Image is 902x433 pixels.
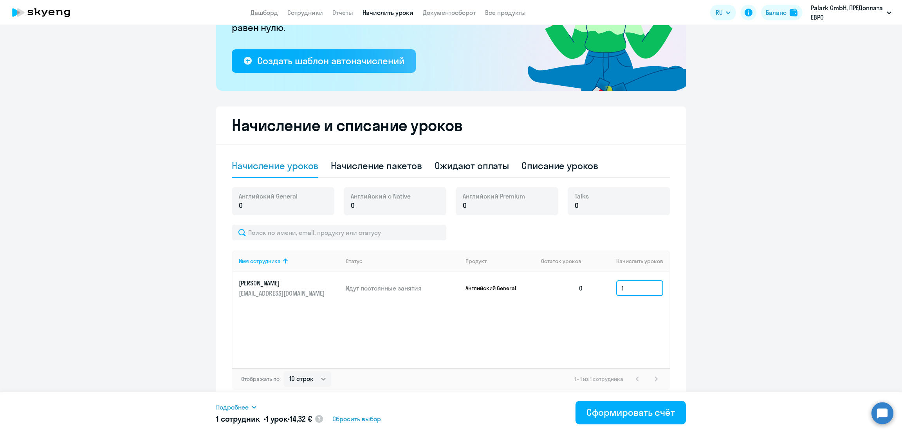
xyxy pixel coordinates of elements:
span: 14,32 € [290,414,312,424]
a: Дашборд [251,9,278,16]
button: Palark GmbH, ПРЕДоплата ЕВРО [807,3,895,22]
div: Ожидают оплаты [435,159,509,172]
div: Списание уроков [521,159,598,172]
p: [PERSON_NAME] [239,279,327,287]
h5: 1 сотрудник • • [216,413,312,424]
th: Начислить уроков [590,251,669,272]
a: Начислить уроки [363,9,413,16]
img: balance [790,9,797,16]
div: Создать шаблон автоначислений [257,54,404,67]
span: Английский с Native [351,192,411,200]
a: Сотрудники [287,9,323,16]
p: Palark GmbH, ПРЕДоплата ЕВРО [811,3,884,22]
span: 0 [575,200,579,211]
div: Баланс [766,8,787,17]
div: Продукт [465,258,535,265]
input: Поиск по имени, email, продукту или статусу [232,225,446,240]
div: Статус [346,258,363,265]
span: Остаток уроков [541,258,581,265]
span: 0 [463,200,467,211]
div: Остаток уроков [541,258,590,265]
a: Отчеты [332,9,353,16]
div: Имя сотрудника [239,258,281,265]
span: 1 - 1 из 1 сотрудника [574,375,623,382]
a: Документооборот [423,9,476,16]
p: Идут постоянные занятия [346,284,459,292]
span: Английский General [239,192,298,200]
button: Сформировать счёт [575,401,686,424]
span: Сбросить выбор [332,414,381,424]
button: Балансbalance [761,5,802,20]
span: 0 [239,200,243,211]
span: Отображать по: [241,375,281,382]
button: Создать шаблон автоначислений [232,49,416,73]
div: Начисление пакетов [331,159,422,172]
div: Начисление уроков [232,159,318,172]
div: Продукт [465,258,487,265]
span: Подробнее [216,402,249,412]
div: Сформировать счёт [586,406,675,419]
a: Все продукты [485,9,526,16]
span: Talks [575,192,589,200]
div: Имя сотрудника [239,258,339,265]
p: Английский General [465,285,524,292]
button: RU [710,5,736,20]
span: Английский Premium [463,192,525,200]
td: 0 [535,272,590,305]
div: Статус [346,258,459,265]
span: RU [716,8,723,17]
h2: Начисление и списание уроков [232,116,670,135]
p: [EMAIL_ADDRESS][DOMAIN_NAME] [239,289,327,298]
span: 0 [351,200,355,211]
a: [PERSON_NAME][EMAIL_ADDRESS][DOMAIN_NAME] [239,279,339,298]
span: 1 урок [266,414,287,424]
